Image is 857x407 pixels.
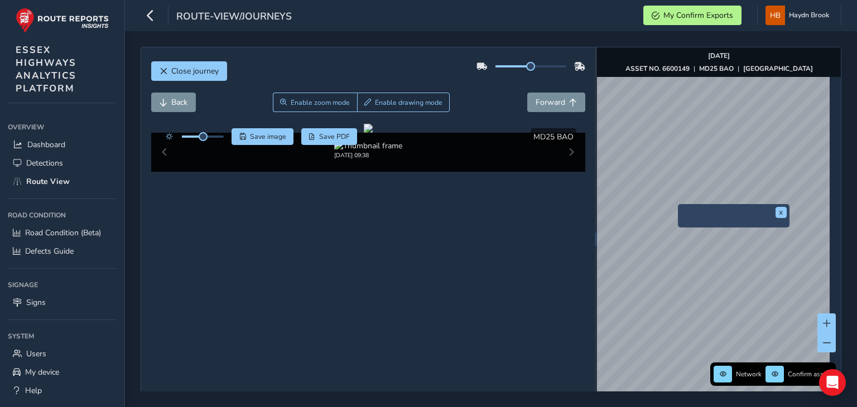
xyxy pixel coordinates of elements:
[16,8,109,33] img: rr logo
[743,64,813,73] strong: [GEOGRAPHIC_DATA]
[151,93,196,112] button: Back
[334,140,402,151] img: Thumbnail frame
[536,97,565,108] span: Forward
[8,207,117,224] div: Road Condition
[25,367,59,377] span: My device
[8,363,117,381] a: My device
[8,154,117,172] a: Detections
[527,93,585,112] button: Forward
[151,61,227,81] button: Close journey
[789,6,829,25] span: Haydn Brook
[8,119,117,135] div: Overview
[819,369,846,396] div: Open Intercom Messenger
[232,128,293,145] button: Save
[699,64,734,73] strong: MD25 BAO
[273,93,357,112] button: Zoom
[334,151,402,159] div: [DATE] 09:38
[625,64,690,73] strong: ASSET NO. 6600149
[26,348,46,359] span: Users
[319,132,350,141] span: Save PDF
[8,242,117,260] a: Defects Guide
[301,128,358,145] button: PDF
[16,43,76,95] span: ESSEX HIGHWAYS ANALYTICS PLATFORM
[250,132,286,141] span: Save image
[26,297,46,308] span: Signs
[8,345,117,363] a: Users
[357,93,450,112] button: Draw
[8,224,117,242] a: Road Condition (Beta)
[171,97,187,108] span: Back
[25,246,74,256] span: Defects Guide
[708,51,730,60] strong: [DATE]
[171,66,219,76] span: Close journey
[776,207,787,218] button: x
[663,10,733,21] span: My Confirm Exports
[788,370,832,379] span: Confirm assets
[765,6,833,25] button: Haydn Brook
[8,328,117,345] div: System
[26,176,70,187] span: Route View
[27,139,65,150] span: Dashboard
[643,6,742,25] button: My Confirm Exports
[8,381,117,400] a: Help
[736,370,762,379] span: Network
[765,6,785,25] img: diamond-layout
[26,158,63,168] span: Detections
[176,9,292,25] span: route-view/journeys
[8,135,117,154] a: Dashboard
[291,98,350,107] span: Enable zoom mode
[25,227,101,238] span: Road Condition (Beta)
[625,64,813,73] div: | |
[8,293,117,312] a: Signs
[681,218,787,225] button: Preview frame
[8,172,117,191] a: Route View
[8,277,117,293] div: Signage
[25,385,42,396] span: Help
[375,98,442,107] span: Enable drawing mode
[533,132,574,142] span: MD25 BAO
